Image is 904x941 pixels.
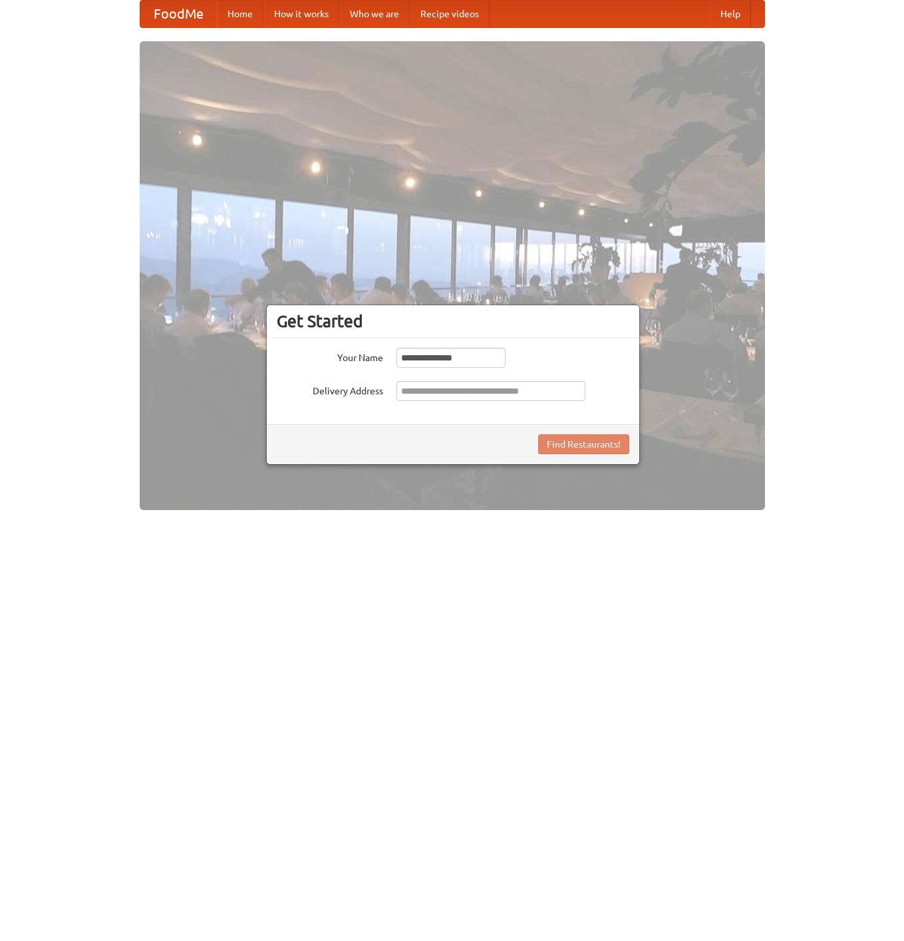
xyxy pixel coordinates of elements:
[277,348,383,364] label: Your Name
[277,381,383,398] label: Delivery Address
[277,311,629,331] h3: Get Started
[710,1,751,27] a: Help
[140,1,217,27] a: FoodMe
[217,1,263,27] a: Home
[538,434,629,454] button: Find Restaurants!
[339,1,410,27] a: Who we are
[263,1,339,27] a: How it works
[410,1,490,27] a: Recipe videos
